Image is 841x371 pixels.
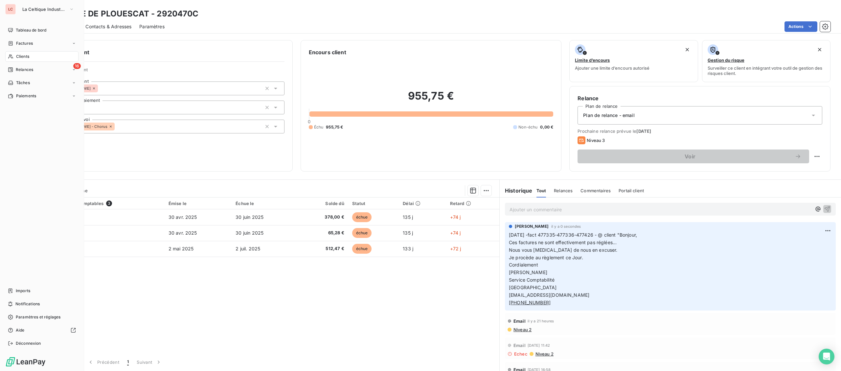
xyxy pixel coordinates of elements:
[236,230,263,236] span: 30 juin 2025
[302,230,344,236] span: 65,28 €
[236,201,294,206] div: Échue le
[326,124,343,130] span: 955,75 €
[16,93,36,99] span: Paiements
[16,340,41,346] span: Déconnexion
[513,318,526,324] span: Email
[73,63,81,69] span: 16
[509,247,618,253] span: Nous vous [MEDICAL_DATA] de nous en excuser.
[509,255,583,260] span: Je procède au règlement ce Jour.
[450,214,461,220] span: +74 j
[515,223,549,229] span: [PERSON_NAME]
[127,359,129,365] span: 1
[513,343,526,348] span: Email
[58,8,199,20] h3: MAIRIE DE PLOUESCAT - 2920470C
[352,212,372,222] span: échue
[309,89,554,109] h2: 955,75 €
[5,4,16,14] div: LC
[580,188,611,193] span: Commentaires
[578,150,809,163] button: Voir
[169,230,197,236] span: 30 avr. 2025
[587,138,605,143] span: Niveau 3
[569,40,698,82] button: Limite d’encoursAjouter une limite d’encours autorisé
[509,277,555,283] span: Service Comptabilité
[5,325,79,336] a: Aide
[509,262,538,267] span: Cordialement
[83,355,123,369] button: Précédent
[15,301,40,307] span: Notifications
[450,246,461,251] span: +72 j
[500,187,533,195] h6: Historique
[16,40,33,46] span: Factures
[509,300,551,305] tcxspan: Call 02.98.69.60.13 with 3CX Web Client
[16,67,33,73] span: Relances
[352,201,395,206] div: Statut
[308,119,310,124] span: 0
[509,269,547,275] span: [PERSON_NAME]
[784,21,817,32] button: Actions
[22,7,66,12] span: La Celtique Industrielle
[509,285,557,290] span: [GEOGRAPHIC_DATA]
[98,85,103,91] input: Ajouter une valeur
[5,357,46,367] img: Logo LeanPay
[509,240,617,245] span: Ces factures ne sont effectivement pas réglées…
[509,292,589,298] span: [EMAIL_ADDRESS][DOMAIN_NAME]
[403,230,413,236] span: 135 j
[450,230,461,236] span: +74 j
[309,48,346,56] h6: Encours client
[514,351,528,357] span: Echec
[85,23,131,30] span: Contacts & Adresses
[450,201,495,206] div: Retard
[583,112,634,119] span: Plan de relance - email
[169,214,197,220] span: 30 avr. 2025
[115,124,120,129] input: Ajouter une valeur
[403,214,413,220] span: 135 j
[551,224,581,228] span: il y a 0 secondes
[575,58,610,63] span: Limite d’encours
[352,244,372,254] span: échue
[578,128,822,134] span: Prochaine relance prévue le
[540,124,553,130] span: 0,00 €
[702,40,830,82] button: Gestion du risqueSurveiller ce client en intégrant votre outil de gestion des risques client.
[62,200,160,206] div: Pièces comptables
[302,245,344,252] span: 512,47 €
[578,94,822,102] h6: Relance
[575,65,649,71] span: Ajouter une limite d’encours autorisé
[518,124,537,130] span: Non-échu
[619,188,644,193] span: Portail client
[509,232,637,238] span: [DATE] -fact 477335-477336-477426 - @ client "Bonjour,
[16,327,25,333] span: Aide
[536,188,546,193] span: Tout
[16,288,30,294] span: Imports
[554,188,573,193] span: Relances
[636,128,651,134] span: [DATE]
[302,214,344,220] span: 378,00 €
[40,48,284,56] h6: Informations client
[403,201,442,206] div: Délai
[123,355,133,369] button: 1
[236,214,263,220] span: 30 juin 2025
[708,58,744,63] span: Gestion du risque
[528,319,554,323] span: il y a 21 heures
[513,327,532,332] span: Niveau 2
[16,314,60,320] span: Paramètres et réglages
[314,124,324,130] span: Échu
[236,246,260,251] span: 2 juil. 2025
[106,200,112,206] span: 3
[352,228,372,238] span: échue
[819,349,834,364] div: Open Intercom Messenger
[53,67,284,76] span: Propriétés Client
[528,343,550,347] span: [DATE] 11:42
[535,351,554,357] span: Niveau 2
[708,65,825,76] span: Surveiller ce client en intégrant votre outil de gestion des risques client.
[585,154,795,159] span: Voir
[16,27,46,33] span: Tableau de bord
[139,23,165,30] span: Paramètres
[16,80,30,86] span: Tâches
[302,201,344,206] div: Solde dû
[403,246,413,251] span: 133 j
[169,246,194,251] span: 2 mai 2025
[133,355,166,369] button: Suivant
[16,54,29,59] span: Clients
[169,201,228,206] div: Émise le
